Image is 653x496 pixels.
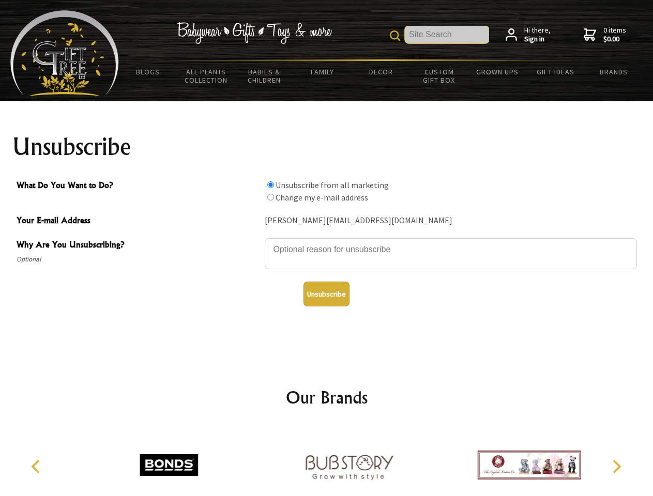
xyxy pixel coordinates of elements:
[21,385,633,410] h2: Our Brands
[410,61,468,91] a: Custom Gift Box
[585,61,643,83] a: Brands
[177,22,332,44] img: Babywear - Gifts - Toys & more
[265,213,637,229] div: [PERSON_NAME][EMAIL_ADDRESS][DOMAIN_NAME]
[524,26,551,44] span: Hi there,
[605,455,628,478] button: Next
[468,61,526,83] a: Grown Ups
[26,455,49,478] button: Previous
[526,61,585,83] a: Gift Ideas
[12,134,641,159] h1: Unsubscribe
[584,26,626,44] a: 0 items$0.00
[603,35,626,44] strong: $0.00
[17,253,260,266] span: Optional
[294,61,352,83] a: Family
[267,194,274,200] input: What Do You Want to Do?
[405,26,489,43] input: Site Search
[119,61,177,83] a: BLOGS
[506,26,551,44] a: Hi there,Sign in
[276,192,368,203] label: Change my e-mail address
[352,61,410,83] a: Decor
[177,61,236,91] a: All Plants Collection
[303,282,350,306] button: Unsubscribe
[276,180,389,190] label: Unsubscribe from all marketing
[235,61,294,91] a: Babies & Children
[390,30,400,41] img: product search
[10,10,119,96] img: Babyware - Gifts - Toys and more...
[17,238,260,253] span: Why Are You Unsubscribing?
[603,25,626,44] span: 0 items
[17,214,260,229] span: Your E-mail Address
[524,35,551,44] strong: Sign in
[267,181,274,188] input: What Do You Want to Do?
[17,179,260,194] span: What Do You Want to Do?
[265,238,637,269] textarea: Why Are You Unsubscribing?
